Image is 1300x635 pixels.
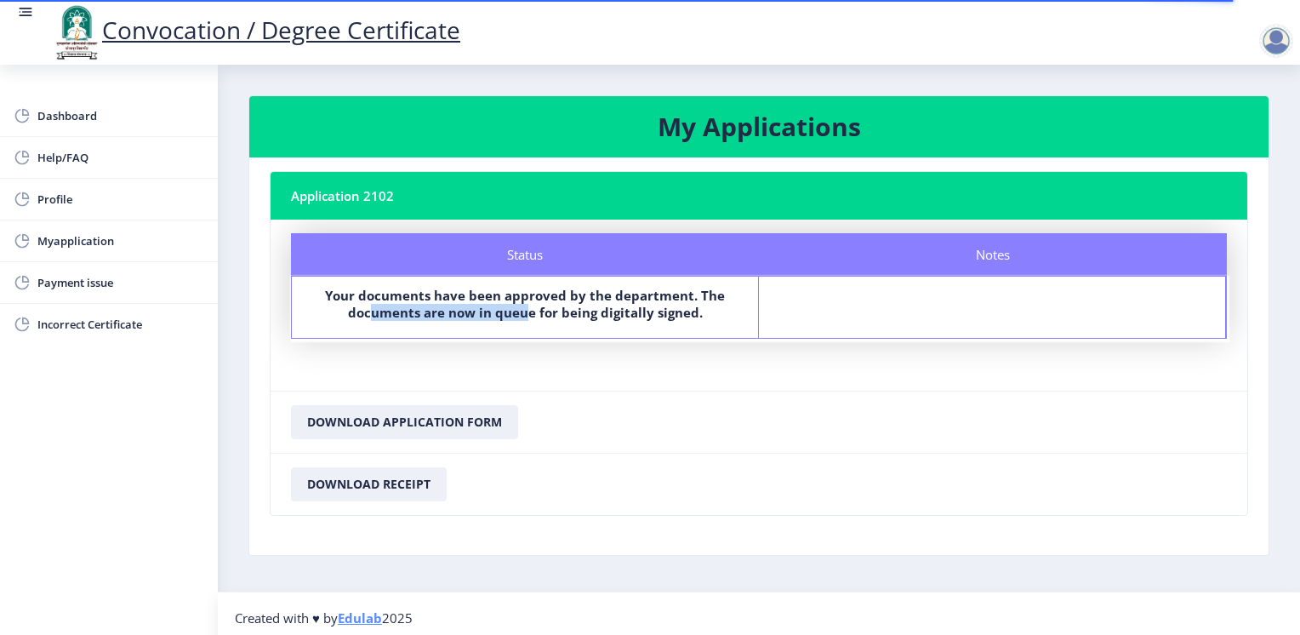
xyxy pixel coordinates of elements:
[325,287,725,321] b: Your documents have been approved by the department. The documents are now in queue for being dig...
[271,172,1247,220] nb-card-header: Application 2102
[270,110,1248,144] h3: My Applications
[37,147,204,168] span: Help/FAQ
[37,189,204,209] span: Profile
[37,231,204,251] span: Myapplication
[291,233,759,276] div: Status
[37,272,204,293] span: Payment issue
[338,609,382,626] a: Edulab
[51,14,460,46] a: Convocation / Degree Certificate
[51,3,102,61] img: logo
[37,106,204,126] span: Dashboard
[759,233,1227,276] div: Notes
[291,405,518,439] button: Download Application Form
[37,314,204,335] span: Incorrect Certificate
[235,609,413,626] span: Created with ♥ by 2025
[291,467,447,501] button: Download Receipt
